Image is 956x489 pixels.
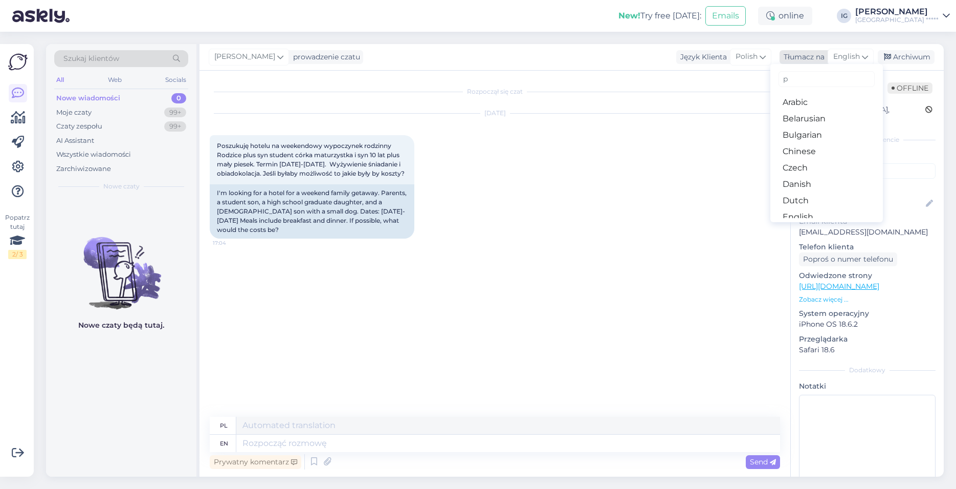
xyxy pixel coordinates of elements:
[799,227,936,238] p: [EMAIL_ADDRESS][DOMAIN_NAME]
[618,11,640,20] b: New!
[210,87,780,96] div: Rozpoczął się czat
[618,10,701,22] div: Try free [DATE]:
[799,366,936,375] div: Dodatkowy
[799,282,879,291] a: [URL][DOMAIN_NAME]
[770,176,883,193] a: Danish
[736,51,758,62] span: Polish
[210,109,780,118] div: [DATE]
[171,93,186,103] div: 0
[887,82,932,94] span: Offline
[54,73,66,87] div: All
[770,193,883,209] a: Dutch
[799,319,936,330] p: iPhone OS 18.6.2
[770,209,883,225] a: English
[770,160,883,176] a: Czech
[289,52,360,62] div: prowadzenie czatu
[855,8,950,24] a: [PERSON_NAME][GEOGRAPHIC_DATA] *****
[770,111,883,127] a: Belarusian
[705,6,746,26] button: Emails
[799,308,936,319] p: System operacyjny
[163,73,188,87] div: Socials
[103,182,140,191] span: Nowe czaty
[758,7,812,25] div: online
[8,213,27,259] div: Popatrz tutaj
[164,121,186,132] div: 99+
[779,71,875,87] input: Wpisz do filtrowania...
[210,455,301,469] div: Prywatny komentarz
[56,136,94,146] div: AI Assistant
[46,219,196,311] img: No chats
[56,164,111,174] div: Zarchiwizowane
[833,51,860,62] span: English
[780,52,825,62] div: Tłumacz na
[799,270,936,281] p: Odwiedzone strony
[164,108,186,118] div: 99+
[8,52,28,72] img: Askly Logo
[799,252,897,266] div: Poproś o numer telefonu
[770,94,883,111] a: Arabic
[750,457,776,466] span: Send
[106,73,124,87] div: Web
[63,53,119,64] span: Szukaj klientów
[78,320,164,331] p: Nowe czaty będą tutaj.
[770,143,883,160] a: Chinese
[8,250,27,259] div: 2 / 3
[855,8,939,16] div: [PERSON_NAME]
[799,381,936,392] p: Notatki
[799,295,936,304] p: Zobacz więcej ...
[799,334,936,345] p: Przeglądarka
[837,9,851,23] div: IG
[799,242,936,252] p: Telefon klienta
[217,142,405,177] span: Poszukuję hotelu na weekendowy wypoczynek rodzinny Rodzice plus syn student córka maturzystka i s...
[56,121,102,132] div: Czaty zespołu
[220,417,228,434] div: pl
[220,435,228,452] div: en
[878,50,935,64] div: Archiwum
[770,127,883,143] a: Bulgarian
[799,345,936,355] p: Safari 18.6
[210,184,414,239] div: I'm looking for a hotel for a weekend family getaway. Parents, a student son, a high school gradu...
[56,150,131,160] div: Wszystkie wiadomości
[214,51,275,62] span: [PERSON_NAME]
[56,93,120,103] div: Nowe wiadomości
[213,239,251,247] span: 17:04
[676,52,727,62] div: Język Klienta
[56,108,92,118] div: Moje czaty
